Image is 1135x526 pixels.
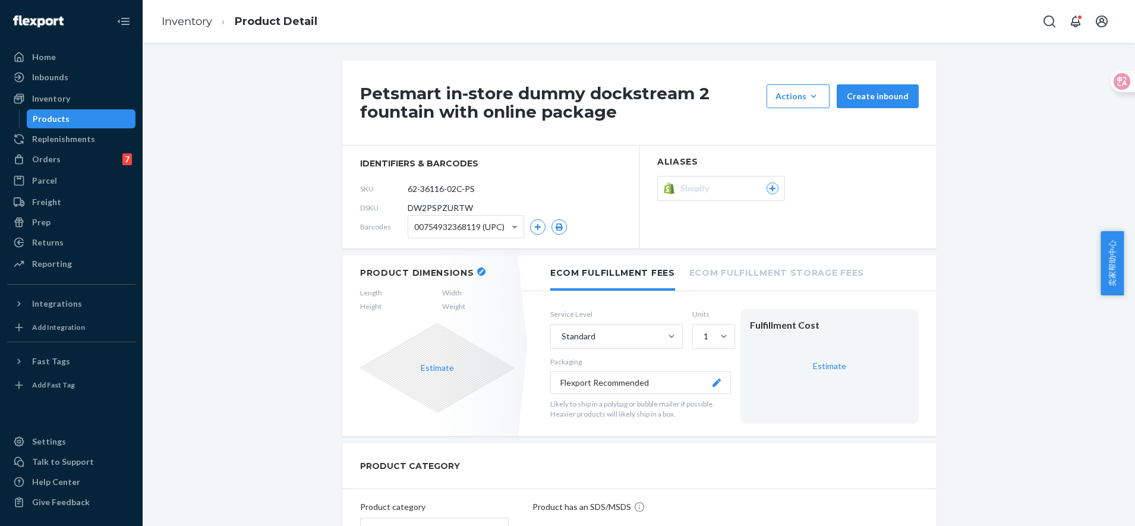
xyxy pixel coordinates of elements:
a: Help Center [7,473,135,492]
button: Open notifications [1064,10,1087,33]
div: Inbounds [32,71,68,83]
div: Add Integration [32,322,85,332]
div: 1 [704,330,708,342]
a: Add Fast Tag [7,376,135,395]
div: Inventory [32,93,70,105]
a: Returns [7,233,135,252]
p: Product category [360,501,509,513]
div: Reporting [32,258,72,270]
button: 卖家帮助中心 [1101,231,1124,295]
span: Shopify [680,182,714,194]
a: Reporting [7,254,135,273]
button: Integrations [7,294,135,313]
div: Prep [32,216,51,228]
a: Products [27,109,136,128]
p: Likely to ship in a polybag or bubble mailer if possible. Heavier products will likely ship in a ... [550,399,731,419]
a: Parcel [7,171,135,190]
a: Home [7,48,135,67]
button: Open account menu [1090,10,1114,33]
div: Help Center [32,476,80,488]
a: Add Integration [7,318,135,337]
span: 00754932368119 (UPC) [414,217,505,237]
button: Close Navigation [112,10,135,33]
button: Fast Tags [7,352,135,371]
button: Create inbound [837,84,919,108]
a: Inventory [7,89,135,108]
div: Parcel [32,175,57,187]
a: Settings [7,432,135,451]
div: Returns [32,237,64,248]
div: Give Feedback [32,496,90,508]
div: Talk to Support [32,456,94,468]
input: Standard [560,330,562,342]
input: 1 [702,330,704,342]
button: Actions [767,84,830,108]
span: Length [360,288,382,298]
div: Fast Tags [32,355,70,367]
button: Estimate [421,362,454,374]
div: Fulfillment Cost [750,319,909,332]
span: Barcodes [360,222,408,232]
p: Packaging [550,357,731,367]
a: Prep [7,213,135,232]
button: Flexport Recommended [550,371,731,394]
div: Settings [32,436,66,448]
button: Give Feedback [7,493,135,512]
img: Flexport logo [13,15,64,27]
p: Product has an SDS/MSDS [532,501,631,513]
h1: Petsmart in-store dummy dockstream 2 fountain with online package [360,84,761,121]
li: Ecom Fulfillment Fees [550,256,675,291]
a: Product Detail [235,15,317,28]
h2: Product Dimensions [360,267,474,278]
a: Freight [7,193,135,212]
h2: Aliases [657,158,919,166]
div: Replenishments [32,133,95,145]
div: Standard [562,330,595,342]
div: 7 [122,153,132,165]
button: Shopify [657,176,785,201]
span: DW2PSPZURTW [408,202,473,214]
div: Integrations [32,298,82,310]
a: Estimate [813,361,846,371]
li: Ecom Fulfillment Storage Fees [689,256,864,288]
div: Orders [32,153,61,165]
a: Orders7 [7,150,135,169]
span: identifiers & barcodes [360,158,621,169]
div: Freight [32,196,61,208]
h2: PRODUCT CATEGORY [360,455,460,477]
a: Inventory [162,15,212,28]
ol: breadcrumbs [152,4,327,39]
span: SKU [360,184,408,194]
span: Height [360,301,382,311]
span: DSKU [360,203,408,213]
a: Replenishments [7,130,135,149]
span: Width [442,288,465,298]
label: Service Level [550,309,683,319]
a: Inbounds [7,68,135,87]
a: Talk to Support [7,452,135,471]
div: Home [32,51,56,63]
div: Products [33,113,70,125]
span: Weight [442,301,465,311]
label: Units [692,309,731,319]
div: Actions [775,90,821,102]
div: Add Fast Tag [32,380,75,390]
button: Open Search Box [1038,10,1061,33]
